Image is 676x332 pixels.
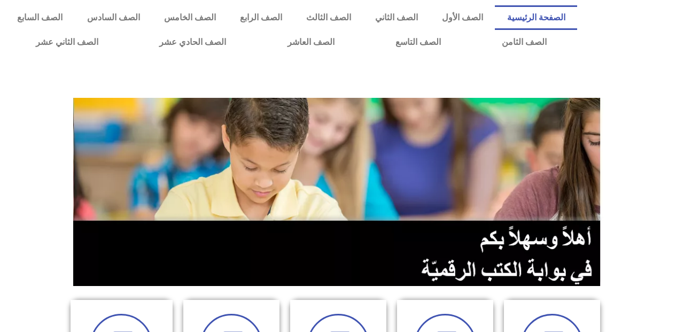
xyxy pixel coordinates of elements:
[495,5,577,30] a: الصفحة الرئيسية
[228,5,294,30] a: الصف الرابع
[129,30,257,55] a: الصف الحادي عشر
[5,30,129,55] a: الصف الثاني عشر
[430,5,495,30] a: الصف الأول
[75,5,152,30] a: الصف السادس
[294,5,363,30] a: الصف الثالث
[363,5,430,30] a: الصف الثاني
[365,30,471,55] a: الصف التاسع
[152,5,228,30] a: الصف الخامس
[5,5,75,30] a: الصف السابع
[471,30,577,55] a: الصف الثامن
[257,30,365,55] a: الصف العاشر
